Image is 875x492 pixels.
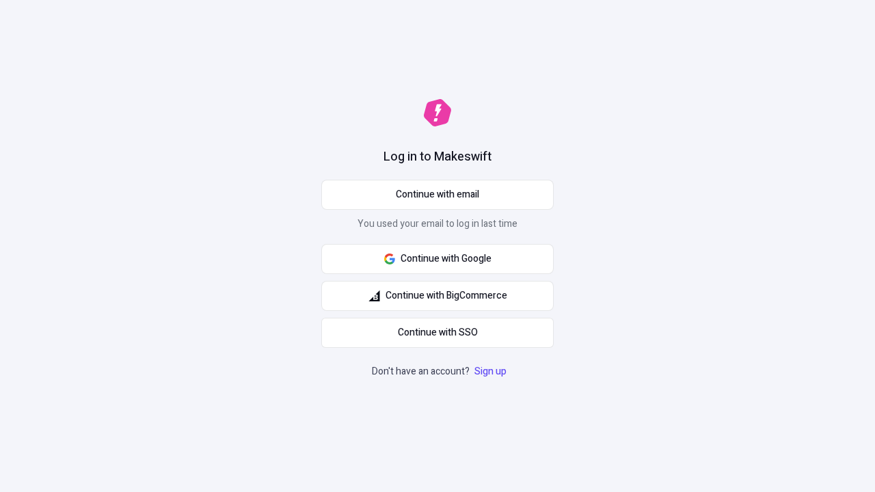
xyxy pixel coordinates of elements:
a: Continue with SSO [321,318,554,348]
button: Continue with Google [321,244,554,274]
button: Continue with BigCommerce [321,281,554,311]
p: You used your email to log in last time [321,217,554,237]
span: Continue with BigCommerce [386,288,507,303]
p: Don't have an account? [372,364,509,379]
span: Continue with Google [401,251,492,266]
a: Sign up [472,364,509,379]
h1: Log in to Makeswift [383,148,492,166]
span: Continue with email [396,187,479,202]
button: Continue with email [321,180,554,210]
